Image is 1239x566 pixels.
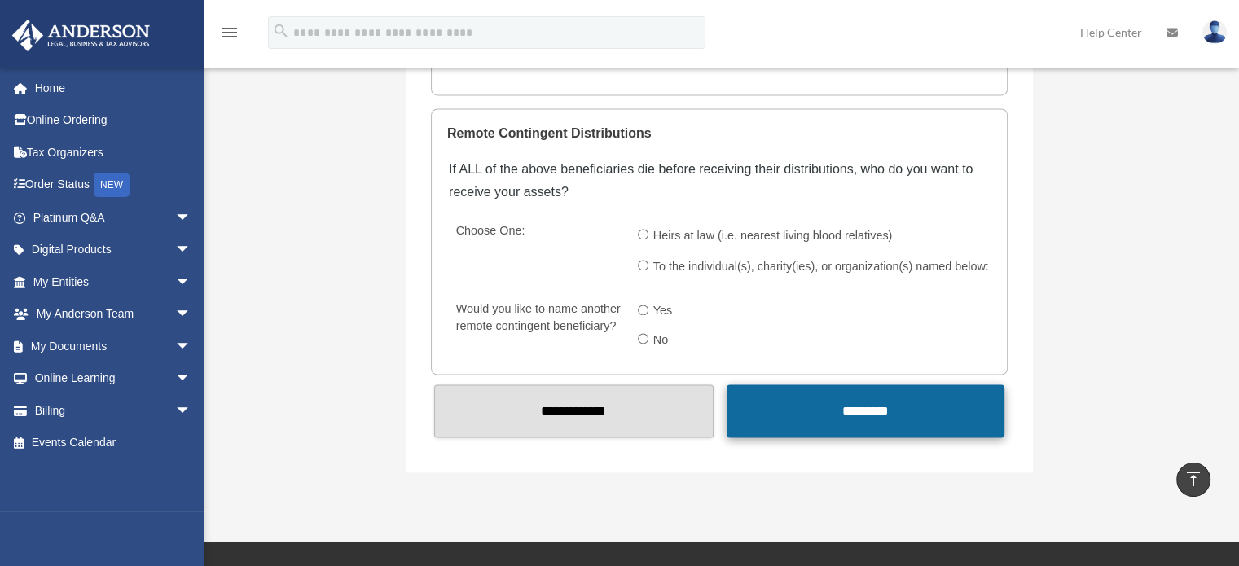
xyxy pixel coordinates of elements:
[449,220,625,282] label: Choose One:
[175,394,208,428] span: arrow_drop_down
[1176,463,1210,497] a: vertical_align_top
[11,169,216,202] a: Order StatusNEW
[1202,20,1227,44] img: User Pic
[11,72,216,104] a: Home
[648,327,675,353] label: No
[11,265,216,298] a: My Entitiesarrow_drop_down
[7,20,155,51] img: Anderson Advisors Platinum Portal
[272,22,290,40] i: search
[11,362,216,395] a: Online Learningarrow_drop_down
[11,394,216,427] a: Billingarrow_drop_down
[175,298,208,331] span: arrow_drop_down
[648,254,995,280] label: To the individual(s), charity(ies), or organization(s) named below:
[175,362,208,396] span: arrow_drop_down
[648,299,679,325] label: Yes
[449,299,625,357] label: Would you like to name another remote contingent beneficiary?
[11,136,216,169] a: Tax Organizers
[11,427,216,459] a: Events Calendar
[175,330,208,363] span: arrow_drop_down
[175,201,208,235] span: arrow_drop_down
[11,201,216,234] a: Platinum Q&Aarrow_drop_down
[175,234,208,267] span: arrow_drop_down
[11,234,216,266] a: Digital Productsarrow_drop_down
[11,330,216,362] a: My Documentsarrow_drop_down
[175,265,208,299] span: arrow_drop_down
[94,173,130,197] div: NEW
[11,104,216,137] a: Online Ordering
[447,109,991,158] legend: Remote Contingent Distributions
[648,223,899,249] label: Heirs at law (i.e. nearest living blood relatives)
[1184,469,1203,489] i: vertical_align_top
[220,29,239,42] a: menu
[220,23,239,42] i: menu
[11,298,216,331] a: My Anderson Teamarrow_drop_down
